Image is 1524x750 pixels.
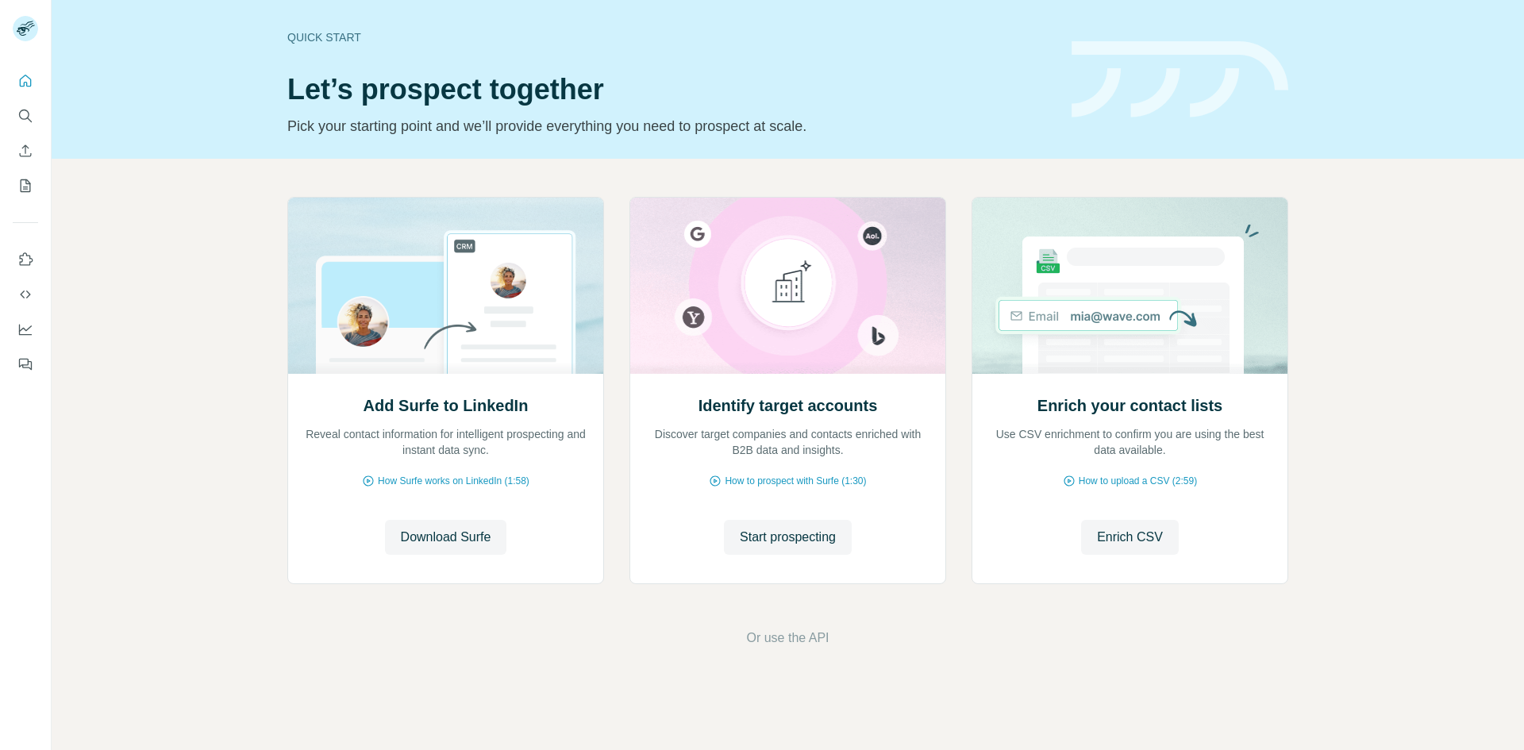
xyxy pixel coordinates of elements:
[1097,528,1163,547] span: Enrich CSV
[988,426,1272,458] p: Use CSV enrichment to confirm you are using the best data available.
[287,115,1053,137] p: Pick your starting point and we’ll provide everything you need to prospect at scale.
[698,394,878,417] h2: Identify target accounts
[724,520,852,555] button: Start prospecting
[13,245,38,274] button: Use Surfe on LinkedIn
[13,315,38,344] button: Dashboard
[13,171,38,200] button: My lists
[746,629,829,648] button: Or use the API
[1079,474,1197,488] span: How to upload a CSV (2:59)
[1072,41,1288,118] img: banner
[385,520,507,555] button: Download Surfe
[646,426,929,458] p: Discover target companies and contacts enriched with B2B data and insights.
[1081,520,1179,555] button: Enrich CSV
[287,74,1053,106] h1: Let’s prospect together
[972,198,1288,374] img: Enrich your contact lists
[287,198,604,374] img: Add Surfe to LinkedIn
[740,528,836,547] span: Start prospecting
[13,137,38,165] button: Enrich CSV
[13,280,38,309] button: Use Surfe API
[287,29,1053,45] div: Quick start
[629,198,946,374] img: Identify target accounts
[364,394,529,417] h2: Add Surfe to LinkedIn
[1037,394,1222,417] h2: Enrich your contact lists
[13,350,38,379] button: Feedback
[725,474,866,488] span: How to prospect with Surfe (1:30)
[13,102,38,130] button: Search
[378,474,529,488] span: How Surfe works on LinkedIn (1:58)
[13,67,38,95] button: Quick start
[401,528,491,547] span: Download Surfe
[304,426,587,458] p: Reveal contact information for intelligent prospecting and instant data sync.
